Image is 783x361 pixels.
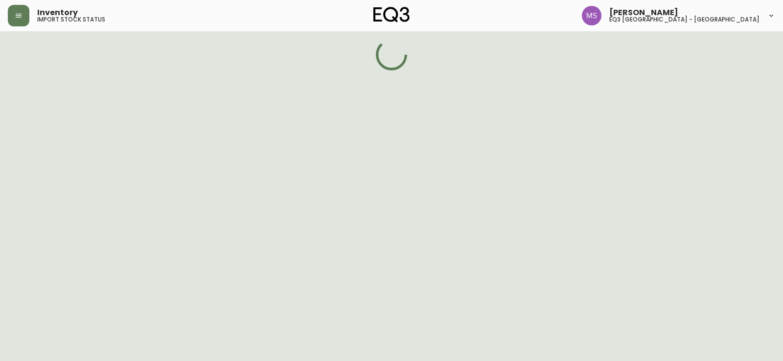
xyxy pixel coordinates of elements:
[37,17,105,22] h5: import stock status
[609,17,760,22] h5: eq3 [GEOGRAPHIC_DATA] - [GEOGRAPHIC_DATA]
[609,9,678,17] span: [PERSON_NAME]
[37,9,78,17] span: Inventory
[582,6,601,25] img: 1b6e43211f6f3cc0b0729c9049b8e7af
[373,7,410,22] img: logo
